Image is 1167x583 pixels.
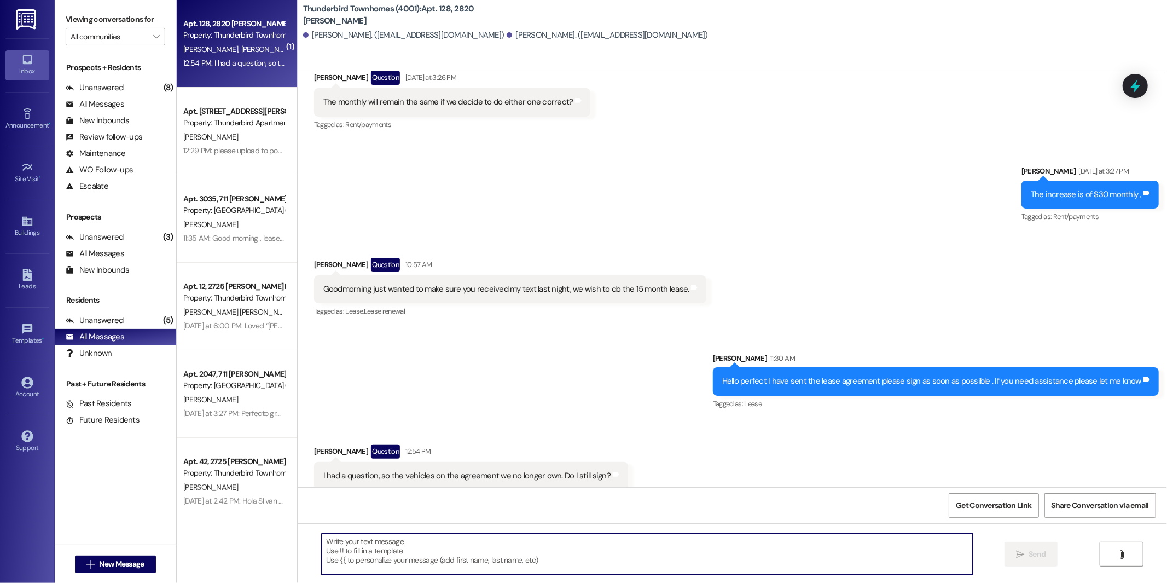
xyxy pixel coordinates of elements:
span: [PERSON_NAME] [241,44,295,54]
span: • [49,120,50,128]
span: New Message [99,558,144,570]
b: Thunderbird Townhomes (4001): Apt. 128, 2820 [PERSON_NAME] [303,3,522,27]
a: Inbox [5,50,49,80]
div: Unanswered [66,315,124,326]
div: Property: Thunderbird Apartments (4003) [183,117,285,129]
div: Tagged as: [1021,209,1159,224]
div: Apt. 12, 2725 [PERSON_NAME] B [183,281,285,292]
div: Tagged as: [314,303,707,319]
div: I had a question, so the vehicles on the agreement we no longer own. Do I still sign? [323,470,611,482]
i:  [153,32,159,41]
div: [PERSON_NAME] [713,353,1159,368]
div: Unknown [66,348,112,359]
div: All Messages [66,331,124,343]
div: Goodmorning just wanted to make sure you received my text last night, we wish to do the 15 month ... [323,284,689,295]
span: [PERSON_NAME] [PERSON_NAME] [183,307,294,317]
div: 12:54 PM: I had a question, so the vehicles on the agreement we no longer own. Do I still sign? [183,58,477,68]
div: Apt. 2047, 711 [PERSON_NAME] F [183,368,285,380]
div: Prospects [55,211,176,223]
div: Apt. 128, 2820 [PERSON_NAME] [183,18,285,30]
div: 12:54 PM [403,446,431,457]
div: Property: Thunderbird Townhomes (4001) [183,30,285,41]
i:  [86,560,95,569]
div: The monthly will remain the same if we decide to do either one correct? [323,96,573,108]
div: Escalate [66,181,108,192]
button: Get Conversation Link [949,493,1038,518]
a: Account [5,373,49,403]
div: Property: [GEOGRAPHIC_DATA] (4027) [183,205,285,216]
a: Templates • [5,320,49,349]
div: Question [371,71,400,84]
div: New Inbounds [66,264,129,276]
button: Send [1005,542,1058,567]
div: Property: [GEOGRAPHIC_DATA] (4027) [183,380,285,391]
div: New Inbounds [66,115,129,126]
div: Apt. 42, 2725 [PERSON_NAME] F [183,456,285,467]
div: (8) [161,79,176,96]
div: [PERSON_NAME] [314,445,628,462]
span: [PERSON_NAME] [183,132,238,142]
a: Support [5,427,49,457]
div: [DATE] at 2:42 PM: Hola SI van a querer renovar contrato? (You can always reply STOP to opt out o... [183,496,553,506]
div: All Messages [66,99,124,110]
button: New Message [75,556,156,573]
div: WO Follow-ups [66,164,133,176]
a: Leads [5,265,49,295]
button: Share Conversation via email [1044,493,1156,518]
span: Rent/payments [1053,212,1099,221]
div: (3) [160,229,176,246]
a: Buildings [5,212,49,241]
div: [PERSON_NAME]. ([EMAIL_ADDRESS][DOMAIN_NAME]) [507,30,708,41]
div: [PERSON_NAME]. ([EMAIL_ADDRESS][DOMAIN_NAME]) [303,30,504,41]
div: Review follow-ups [66,131,142,143]
i:  [1117,550,1125,559]
div: All Messages [66,248,124,259]
div: Question [371,445,400,458]
div: 11:30 AM [767,353,795,364]
span: Send [1029,549,1046,560]
img: ResiDesk Logo [16,9,38,30]
div: Hello perfect I have sent the lease agreement please sign as soon as possible . If you need assis... [722,376,1141,387]
span: • [39,174,41,181]
div: Residents [55,295,176,306]
div: Future Residents [66,414,140,426]
div: Unanswered [66,82,124,94]
div: [DATE] at 6:00 PM: Loved “[PERSON_NAME] (Thunderbird Townhomes (4001)): Great see you here [DATE]” [183,321,520,331]
span: • [42,335,44,343]
div: Apt. [STREET_ADDRESS][PERSON_NAME] [183,106,285,117]
div: 12:29 PM: please upload to portal and upload to this [URL][DOMAIN_NAME] to verify it before your ... [183,146,545,155]
div: The increase is of $30 monthly , [1031,189,1141,200]
span: [PERSON_NAME] [183,482,238,492]
a: Site Visit • [5,158,49,188]
div: [PERSON_NAME] [1021,165,1159,181]
span: [PERSON_NAME] [183,44,241,54]
span: [PERSON_NAME] [183,395,238,405]
div: Unanswered [66,232,124,243]
div: Prospects + Residents [55,62,176,73]
span: Get Conversation Link [956,500,1031,511]
span: Rent/payments [346,120,392,129]
div: [DATE] at 3:27 PM [1076,165,1129,177]
span: Lease renewal [364,307,405,316]
div: 11:35 AM: Good morning , lease renewal was sent to your email , please sign as soon as possible t... [183,233,517,243]
div: 10:57 AM [403,259,432,270]
span: Lease [745,399,762,408]
i:  [1016,550,1024,559]
div: Apt. 3035, 711 [PERSON_NAME] E [183,193,285,205]
div: [DATE] at 3:27 PM: Perfecto gracias [183,408,293,418]
input: All communities [71,28,148,45]
div: Tagged as: [314,117,591,132]
div: Property: Thunderbird Townhomes (4001) [183,467,285,479]
label: Viewing conversations for [66,11,165,28]
div: [PERSON_NAME] [314,258,707,275]
div: Tagged as: [713,396,1159,412]
span: Share Conversation via email [1052,500,1149,511]
div: Past Residents [66,398,132,409]
div: (5) [160,312,176,329]
div: Question [371,258,400,272]
div: Past + Future Residents [55,378,176,390]
div: Maintenance [66,148,126,159]
div: [PERSON_NAME] [314,71,591,88]
span: [PERSON_NAME] [183,220,238,229]
div: Property: Thunderbird Townhomes (4001) [183,292,285,304]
